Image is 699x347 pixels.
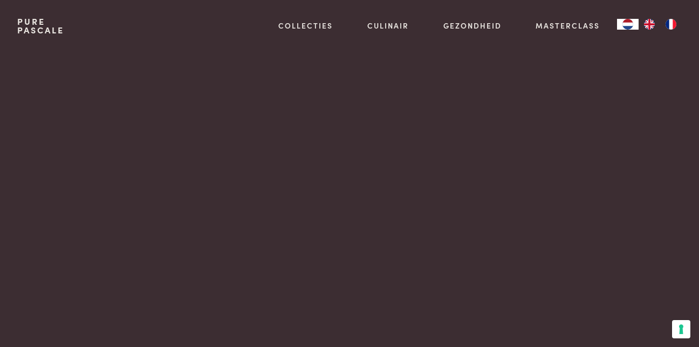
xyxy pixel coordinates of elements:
a: Masterclass [536,20,600,31]
aside: Language selected: Nederlands [617,19,682,30]
a: Culinair [367,20,409,31]
a: EN [639,19,660,30]
div: Language [617,19,639,30]
a: NL [617,19,639,30]
ul: Language list [639,19,682,30]
a: Collecties [278,20,333,31]
a: FR [660,19,682,30]
a: PurePascale [17,17,64,34]
a: Gezondheid [443,20,502,31]
button: Uw voorkeuren voor toestemming voor trackingtechnologieën [672,320,690,338]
